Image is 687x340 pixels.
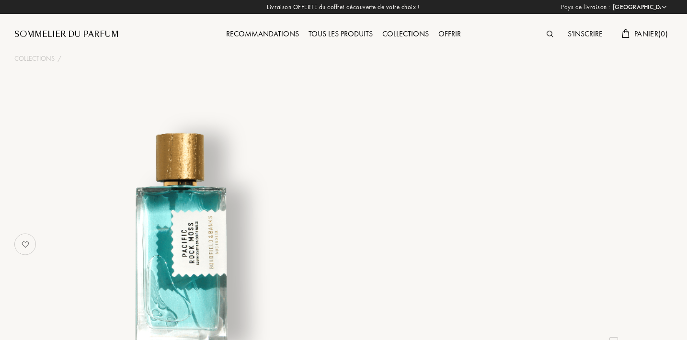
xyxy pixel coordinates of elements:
div: Recommandations [221,28,304,41]
img: cart.svg [622,29,630,38]
a: Recommandations [221,29,304,39]
div: Offrir [434,28,466,41]
span: Panier ( 0 ) [634,29,668,39]
div: S'inscrire [563,28,607,41]
img: no_like_p.png [16,235,35,254]
a: Sommelier du Parfum [14,29,119,40]
a: Offrir [434,29,466,39]
a: Tous les produits [304,29,378,39]
a: S'inscrire [563,29,607,39]
div: Tous les produits [304,28,378,41]
a: Collections [14,54,55,64]
a: Collections [378,29,434,39]
div: / [57,54,61,64]
div: Collections [378,28,434,41]
img: search_icn.svg [547,31,553,37]
span: Pays de livraison : [561,2,610,12]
